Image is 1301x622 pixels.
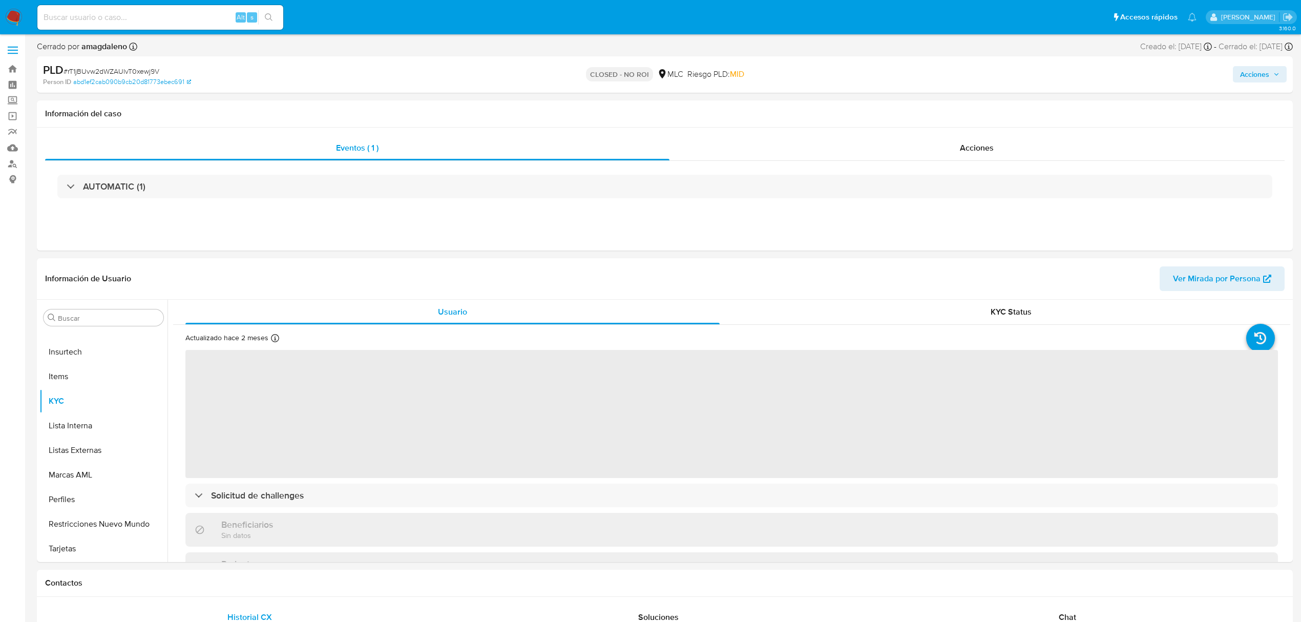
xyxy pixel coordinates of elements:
[991,306,1032,318] span: KYC Status
[45,109,1285,119] h1: Información del caso
[185,484,1278,507] div: Solicitud de challenges
[39,487,167,512] button: Perfiles
[39,413,167,438] button: Lista Interna
[1120,12,1178,23] span: Accesos rápidos
[687,69,744,80] span: Riesgo PLD:
[37,11,283,24] input: Buscar usuario o caso...
[211,490,304,501] h3: Solicitud de challenges
[221,530,273,540] p: Sin datos
[221,519,273,530] h3: Beneficiarios
[185,513,1278,546] div: BeneficiariosSin datos
[185,333,268,343] p: Actualizado hace 2 meses
[39,364,167,389] button: Items
[438,306,467,318] span: Usuario
[657,69,683,80] div: MLC
[1233,66,1287,82] button: Acciones
[39,463,167,487] button: Marcas AML
[730,68,744,80] span: MID
[250,12,254,22] span: s
[83,181,145,192] h3: AUTOMATIC (1)
[48,314,56,322] button: Buscar
[43,77,71,87] b: Person ID
[258,10,279,25] button: search-icon
[39,512,167,536] button: Restricciones Nuevo Mundo
[1140,41,1212,52] div: Creado el: [DATE]
[1219,41,1293,52] div: Cerrado el: [DATE]
[221,558,259,570] h3: Parientes
[37,41,127,52] span: Cerrado por
[39,438,167,463] button: Listas Externas
[960,142,994,154] span: Acciones
[185,552,1278,586] div: Parientes
[43,61,64,78] b: PLD
[185,350,1278,478] span: ‌
[586,67,653,81] p: CLOSED - NO ROI
[1240,66,1269,82] span: Acciones
[64,66,159,76] span: # rT1jBUvw2dWZAUlvT0xewj9V
[79,40,127,52] b: amagdaleno
[1188,13,1197,22] a: Notificaciones
[1160,266,1285,291] button: Ver Mirada por Persona
[73,77,191,87] a: abd1ef2cab090b9cb20d81773ebec691
[1283,12,1293,23] a: Salir
[1214,41,1216,52] span: -
[1173,266,1261,291] span: Ver Mirada por Persona
[336,142,379,154] span: Eventos ( 1 )
[57,175,1272,198] div: AUTOMATIC (1)
[237,12,245,22] span: Alt
[1221,12,1279,22] p: aline.magdaleno@mercadolibre.com
[39,340,167,364] button: Insurtech
[58,314,159,323] input: Buscar
[39,389,167,413] button: KYC
[45,274,131,284] h1: Información de Usuario
[45,578,1285,588] h1: Contactos
[39,536,167,561] button: Tarjetas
